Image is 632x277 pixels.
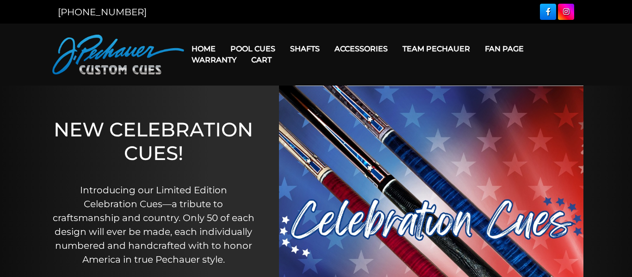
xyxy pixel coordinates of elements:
[283,37,327,61] a: Shafts
[52,35,184,74] img: Pechauer Custom Cues
[184,48,244,72] a: Warranty
[395,37,477,61] a: Team Pechauer
[58,6,147,18] a: [PHONE_NUMBER]
[223,37,283,61] a: Pool Cues
[244,48,279,72] a: Cart
[327,37,395,61] a: Accessories
[52,183,254,266] p: Introducing our Limited Edition Celebration Cues—a tribute to craftsmanship and country. Only 50 ...
[477,37,531,61] a: Fan Page
[184,37,223,61] a: Home
[52,118,254,170] h1: NEW CELEBRATION CUES!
